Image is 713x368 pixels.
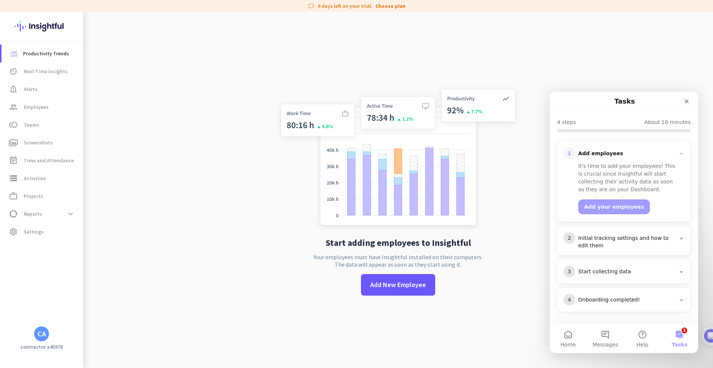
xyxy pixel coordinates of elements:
[10,50,17,57] img: menu-item
[1,62,83,80] a: av_timerReal-Time Insights
[1,116,83,134] a: tollTeams
[9,67,18,76] i: av_timer
[1,98,83,116] a: groupEmployees
[370,280,426,290] span: Add New Employee
[24,120,39,129] span: Teams
[24,209,42,218] span: Reports
[24,192,43,201] span: Projects
[1,223,83,241] a: settingsSettings
[9,227,18,236] i: settings
[1,134,83,152] a: perm_mediaScreenshots
[9,174,18,183] i: storage
[1,169,83,187] a: storageActivities
[1,187,83,205] a: work_outlineProjects
[9,138,18,147] i: perm_media
[375,2,406,10] a: Choose plan
[326,238,471,247] h2: Start adding employees to Insightful
[9,85,18,94] i: notification_important
[23,49,69,58] span: Productivity Trends
[14,12,69,41] img: Insightful logo
[313,253,483,268] p: Your employees must have Insightful installed on their computers. The data will appear as soon as...
[275,85,521,232] img: no-search-results
[24,138,53,147] span: Screenshots
[307,2,315,10] i: label
[1,80,83,98] a: notification_importantAlerts
[9,120,18,129] i: toll
[24,85,38,94] span: Alerts
[361,274,435,296] button: Add New Employee
[24,156,74,165] span: Time and Attendance
[9,192,18,201] i: work_outline
[9,209,18,218] i: data_usage
[24,102,49,111] span: Employees
[24,174,46,183] span: Activities
[24,67,68,76] span: Real-Time Insights
[64,207,77,221] button: expand_more
[38,330,46,338] div: CA
[1,152,83,169] a: event_noteTime and Attendance
[1,45,83,62] a: menu-itemProductivity Trends
[9,102,18,111] i: group
[550,92,698,353] iframe: Intercom live chat
[24,227,44,236] span: Settings
[1,205,83,223] a: data_usageReportsexpand_more
[9,156,18,165] i: event_note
